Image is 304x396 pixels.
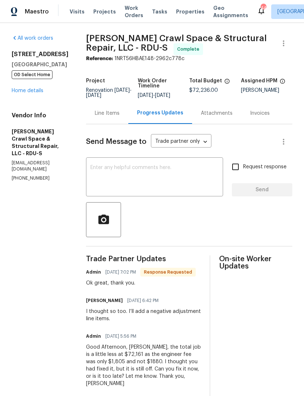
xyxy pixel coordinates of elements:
span: [DATE] 6:42 PM [127,297,159,304]
span: Send Message to [86,138,147,145]
span: [DATE] [114,88,130,93]
h4: Vendor Info [12,112,69,119]
span: Projects [93,8,116,15]
h6: [PERSON_NAME] [86,297,123,304]
h2: [STREET_ADDRESS] [12,51,69,58]
span: Tasks [152,9,167,14]
a: Home details [12,88,43,93]
div: I thought so too. I’ll add a negative adjustment line items. [86,308,201,322]
span: [DATE] [138,93,153,98]
p: [EMAIL_ADDRESS][DOMAIN_NAME] [12,160,69,172]
span: - [138,93,170,98]
span: [DATE] [86,93,101,98]
span: Complete [177,46,202,53]
div: Invoices [250,110,270,117]
span: $72,236.00 [189,88,218,93]
div: Line Items [95,110,120,117]
span: Visits [70,8,85,15]
span: Geo Assignments [213,4,248,19]
div: 44 [261,4,266,12]
span: Renovation [86,88,132,98]
span: The hpm assigned to this work order. [280,78,285,88]
span: - [86,88,132,98]
p: [PHONE_NUMBER] [12,175,69,181]
span: [DATE] 7:02 PM [105,268,136,276]
a: All work orders [12,36,53,41]
span: Maestro [25,8,49,15]
div: Progress Updates [137,109,183,117]
div: Good Afternoon, [PERSON_NAME], the total job is a little less at $72,161 as the engineer fee was ... [86,344,201,387]
h5: Project [86,78,105,83]
span: Work Orders [125,4,143,19]
span: [DATE] 5:56 PM [105,333,136,340]
h6: Admin [86,268,101,276]
h5: [PERSON_NAME] Crawl Space & Structural Repair, LLC - RDU-S [12,128,69,157]
h5: Work Order Timeline [138,78,190,89]
div: [PERSON_NAME] [241,88,293,93]
span: The total cost of line items that have been proposed by Opendoor. This sum includes line items th... [224,78,230,88]
h5: Assigned HPM [241,78,277,83]
h6: Admin [86,333,101,340]
span: On-site Worker Updates [219,255,292,270]
b: Reference: [86,56,113,61]
h5: [GEOGRAPHIC_DATA] [12,61,69,68]
span: [PERSON_NAME] Crawl Space & Structural Repair, LLC - RDU-S [86,34,267,52]
span: Response Requested [141,268,195,276]
div: Ok great, thank you. [86,279,196,287]
span: [DATE] [155,93,170,98]
span: OD Select Home [12,70,52,79]
h5: Total Budget [189,78,222,83]
span: Trade Partner Updates [86,255,201,263]
span: Request response [243,163,287,171]
div: Trade partner only [151,136,211,148]
div: Attachments [201,110,233,117]
span: Properties [176,8,204,15]
div: 1NRT56HBAE148-2962c778c [86,55,292,62]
